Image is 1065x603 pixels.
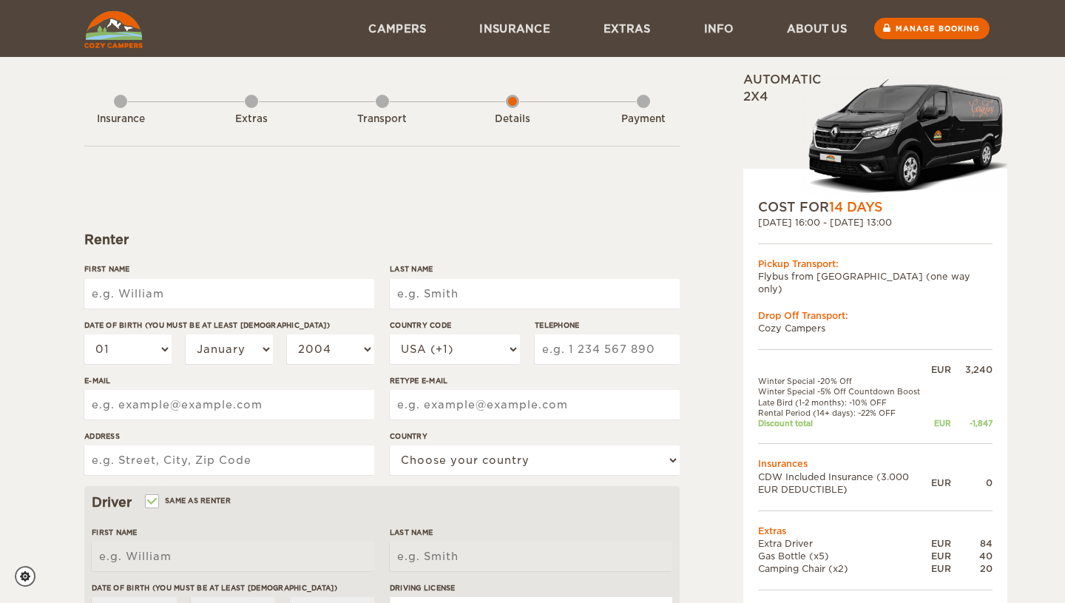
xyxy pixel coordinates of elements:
[758,386,931,397] td: Winter Special -5% Off Countdown Boost
[390,431,680,442] label: Country
[92,582,374,593] label: Date of birth (You must be at least [DEMOGRAPHIC_DATA])
[951,363,993,376] div: 3,240
[874,18,990,39] a: Manage booking
[758,309,993,322] div: Drop Off Transport:
[390,320,520,331] label: Country Code
[758,418,931,428] td: Discount total
[390,390,680,420] input: e.g. example@example.com
[92,542,374,571] input: e.g. William
[342,112,423,127] div: Transport
[758,525,993,537] td: Extras
[80,112,161,127] div: Insurance
[931,418,951,428] div: EUR
[951,476,993,489] div: 0
[84,320,374,331] label: Date of birth (You must be at least [DEMOGRAPHIC_DATA])
[390,527,672,538] label: Last Name
[758,198,993,216] div: COST FOR
[951,562,993,575] div: 20
[829,200,882,215] span: 14 Days
[390,375,680,386] label: Retype E-mail
[758,550,931,562] td: Gas Bottle (x5)
[146,493,231,508] label: Same as renter
[84,390,374,420] input: e.g. example@example.com
[758,322,993,334] td: Cozy Campers
[84,231,680,249] div: Renter
[931,550,951,562] div: EUR
[84,445,374,475] input: e.g. Street, City, Zip Code
[535,334,680,364] input: e.g. 1 234 567 890
[84,11,143,48] img: Cozy Campers
[951,537,993,550] div: 84
[390,582,672,593] label: Driving License
[743,72,1007,198] div: Automatic 2x4
[390,279,680,309] input: e.g. Smith
[758,270,993,295] td: Flybus from [GEOGRAPHIC_DATA] (one way only)
[931,537,951,550] div: EUR
[84,279,374,309] input: e.g. William
[758,562,931,575] td: Camping Chair (x2)
[758,216,993,229] div: [DATE] 16:00 - [DATE] 13:00
[390,542,672,571] input: e.g. Smith
[951,550,993,562] div: 40
[472,112,553,127] div: Details
[758,397,931,408] td: Late Bird (1-2 months): -10% OFF
[758,408,931,418] td: Rental Period (14+ days): -22% OFF
[931,562,951,575] div: EUR
[146,498,156,508] input: Same as renter
[931,363,951,376] div: EUR
[92,527,374,538] label: First Name
[84,263,374,274] label: First Name
[15,566,45,587] a: Cookie settings
[390,263,680,274] label: Last Name
[758,457,993,470] td: Insurances
[758,537,931,550] td: Extra Driver
[84,375,374,386] label: E-mail
[211,112,292,127] div: Extras
[758,257,993,270] div: Pickup Transport:
[535,320,680,331] label: Telephone
[84,431,374,442] label: Address
[758,376,931,386] td: Winter Special -20% Off
[951,418,993,428] div: -1,847
[758,471,931,496] td: CDW Included Insurance (3.000 EUR DEDUCTIBLE)
[931,476,951,489] div: EUR
[92,493,672,511] div: Driver
[802,76,1007,198] img: Langur-m-c-logo-2.png
[603,112,684,127] div: Payment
